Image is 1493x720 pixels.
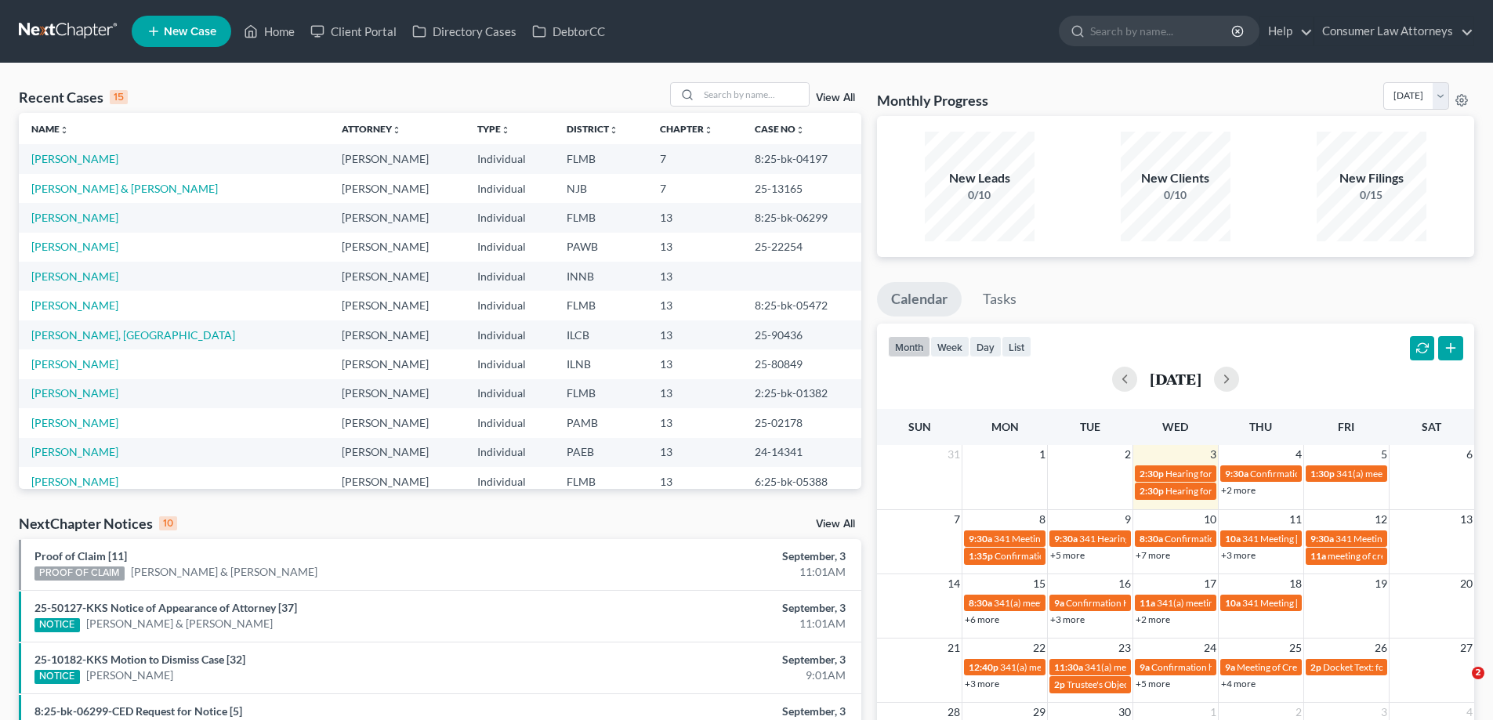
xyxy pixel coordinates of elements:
a: [PERSON_NAME] [31,211,118,224]
a: Nameunfold_more [31,123,69,135]
td: [PERSON_NAME] [329,203,465,232]
a: View All [816,519,855,530]
div: September, 3 [585,600,846,616]
input: Search by name... [1090,16,1234,45]
a: Proof of Claim [11] [34,549,127,563]
td: 13 [647,379,742,408]
td: NJB [554,174,647,203]
div: NOTICE [34,618,80,632]
a: Calendar [877,282,962,317]
button: week [930,336,969,357]
a: Attorneyunfold_more [342,123,401,135]
td: [PERSON_NAME] [329,320,465,349]
a: [PERSON_NAME] [86,668,173,683]
h2: [DATE] [1150,371,1201,387]
td: Individual [465,408,554,437]
iframe: Intercom live chat [1440,667,1477,704]
a: +2 more [1221,484,1256,496]
td: [PERSON_NAME] [329,233,465,262]
div: New Leads [925,169,1035,187]
td: [PERSON_NAME] [329,144,465,173]
div: NOTICE [34,670,80,684]
a: Case Nounfold_more [755,123,805,135]
a: [PERSON_NAME] [31,475,118,488]
a: +7 more [1136,549,1170,561]
div: September, 3 [585,704,846,719]
a: Help [1260,17,1313,45]
td: FLMB [554,144,647,173]
span: Confirmation Hearing for [PERSON_NAME] & [PERSON_NAME] [995,550,1257,562]
i: unfold_more [501,125,510,135]
span: 341 Hearing for [PERSON_NAME], [GEOGRAPHIC_DATA] [1079,533,1318,545]
span: Hearing for [PERSON_NAME] & [PERSON_NAME] [1165,468,1371,479]
span: 17 [1202,574,1218,593]
td: ILCB [554,320,647,349]
span: Sun [908,420,931,433]
td: 25-13165 [742,174,861,203]
td: 7 [647,174,742,203]
a: [PERSON_NAME] [31,152,118,165]
td: 13 [647,320,742,349]
span: 9:30a [1054,533,1078,545]
td: 13 [647,262,742,291]
a: [PERSON_NAME], [GEOGRAPHIC_DATA] [31,328,235,342]
a: Chapterunfold_more [660,123,713,135]
span: 4 [1294,445,1303,464]
td: 13 [647,233,742,262]
button: month [888,336,930,357]
a: +5 more [1136,678,1170,689]
a: [PERSON_NAME] & [PERSON_NAME] [86,616,273,631]
span: 341(a) meeting of creditors for [PERSON_NAME] [1000,661,1201,673]
span: 341(a) meeting for [PERSON_NAME] [1085,661,1236,673]
td: 13 [647,291,742,320]
span: 11a [1310,550,1326,562]
td: FLMB [554,379,647,408]
div: 0/10 [925,187,1035,203]
a: Directory Cases [404,17,524,45]
td: 8:25-bk-06299 [742,203,861,232]
div: 0/15 [1317,187,1426,203]
div: New Clients [1121,169,1230,187]
a: +3 more [1050,613,1085,625]
span: 8 [1038,510,1047,529]
span: 26 [1373,639,1389,657]
a: DebtorCC [524,17,613,45]
td: 7 [647,144,742,173]
span: 11:30a [1054,661,1083,673]
span: Confirmation Hearing [PERSON_NAME] [1165,533,1330,545]
span: 9:30a [969,533,992,545]
a: +3 more [1221,549,1256,561]
a: Consumer Law Attorneys [1314,17,1473,45]
span: 6 [1465,445,1474,464]
span: 19 [1373,574,1389,593]
td: FLMB [554,291,647,320]
h3: Monthly Progress [877,91,988,110]
a: Client Portal [303,17,404,45]
a: [PERSON_NAME] [31,298,118,312]
div: 10 [159,516,177,530]
td: 8:25-bk-05472 [742,291,861,320]
span: 341(a) meeting for [PERSON_NAME] [PERSON_NAME], Jr. [994,597,1234,609]
span: 9a [1140,661,1150,673]
a: [PERSON_NAME] [31,357,118,371]
td: Individual [465,291,554,320]
span: 20 [1459,574,1474,593]
td: 13 [647,467,742,496]
span: Mon [991,420,1019,433]
i: unfold_more [392,125,401,135]
td: 25-90436 [742,320,861,349]
td: 25-80849 [742,349,861,378]
a: [PERSON_NAME] [31,445,118,458]
span: 2:30p [1140,485,1164,497]
td: Individual [465,174,554,203]
span: 341 Meeting [PERSON_NAME] [1335,533,1462,545]
span: 18 [1288,574,1303,593]
td: 13 [647,438,742,467]
span: Meeting of Creditors for [PERSON_NAME] [1237,661,1411,673]
a: +2 more [1136,613,1170,625]
span: 2 [1123,445,1132,464]
div: Recent Cases [19,88,128,107]
span: 22 [1031,639,1047,657]
div: PROOF OF CLAIM [34,566,125,581]
a: Districtunfold_more [567,123,618,135]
